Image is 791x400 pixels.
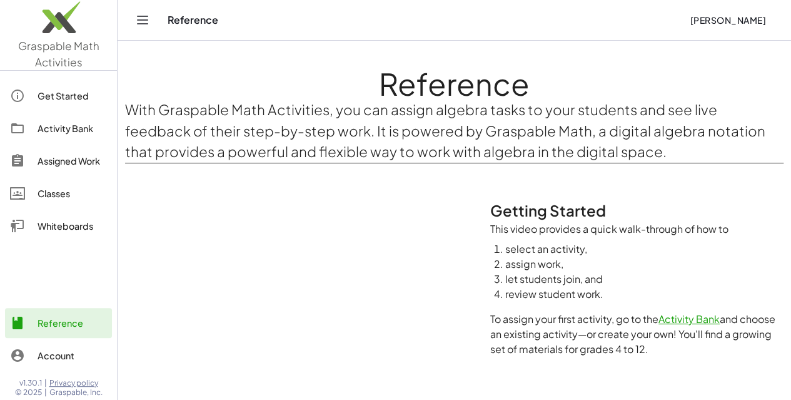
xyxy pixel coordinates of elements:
[38,186,107,201] div: Classes
[690,14,766,26] span: [PERSON_NAME]
[5,113,112,143] a: Activity Bank
[490,201,783,220] h2: Getting Started
[38,121,107,136] div: Activity Bank
[18,39,99,69] span: Graspable Math Activities
[19,378,42,388] span: v1.30.1
[38,218,107,233] div: Whiteboards
[505,257,783,272] li: assign work,
[5,341,112,371] a: Account
[44,387,47,397] span: |
[125,100,783,163] p: With Graspable Math Activities, you can assign algebra tasks to your students and see live feedba...
[5,81,112,111] a: Get Started
[680,9,776,31] button: [PERSON_NAME]
[133,10,153,30] button: Toggle navigation
[5,211,112,241] a: Whiteboards
[5,178,112,208] a: Classes
[38,153,107,168] div: Assigned Work
[49,378,103,388] a: Privacy policy
[5,146,112,176] a: Assigned Work
[15,387,42,397] span: © 2025
[38,315,107,331] div: Reference
[505,272,783,287] li: let students join, and
[505,287,783,302] li: review student work.
[38,88,107,103] div: Get Started
[49,387,103,397] span: Graspable, Inc.
[490,312,783,357] p: To assign your first activity, go to the and choose an existing activity—or create your own! You'...
[38,348,107,363] div: Account
[490,222,783,237] p: This video provides a quick walk-through of how to
[44,378,47,388] span: |
[5,308,112,338] a: Reference
[658,312,720,326] a: Activity Bank
[125,68,783,100] h1: Reference
[505,242,783,257] li: select an activity,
